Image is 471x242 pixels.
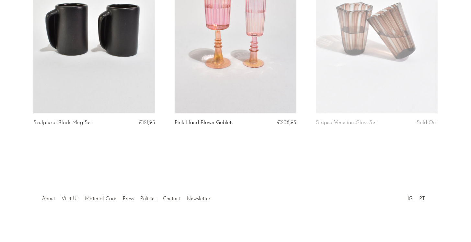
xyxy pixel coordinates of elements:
[33,120,92,126] a: Sculptural Black Mug Set
[404,191,428,203] ul: Social Medias
[42,196,55,202] a: About
[175,120,233,126] a: Pink Hand-Blown Goblets
[316,120,377,126] a: Striped Venetian Glass Set
[85,196,116,202] a: Material Care
[123,196,134,202] a: Press
[408,196,413,202] a: IG
[62,196,78,202] a: Visit Us
[419,196,425,202] a: PT
[140,196,156,202] a: Policies
[417,120,438,125] span: Sold Out
[39,191,213,203] ul: Quick links
[138,120,155,125] span: €121,95
[277,120,296,125] span: €238,95
[163,196,180,202] a: Contact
